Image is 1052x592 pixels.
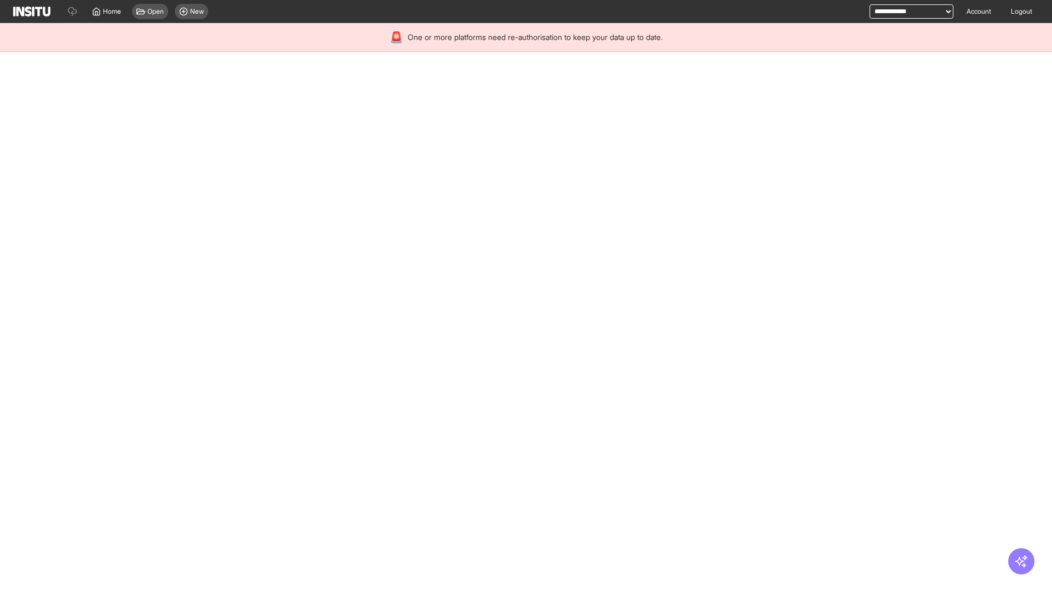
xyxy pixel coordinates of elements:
[103,7,121,16] span: Home
[13,7,50,16] img: Logo
[147,7,164,16] span: Open
[190,7,204,16] span: New
[408,32,662,43] span: One or more platforms need re-authorisation to keep your data up to date.
[390,30,403,45] div: 🚨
